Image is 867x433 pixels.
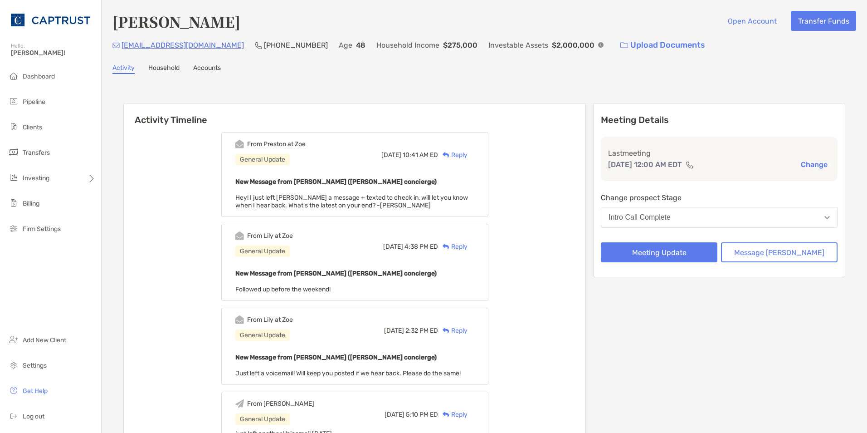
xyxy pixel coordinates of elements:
[404,243,438,251] span: 4:38 PM ED
[8,70,19,81] img: dashboard icon
[824,216,830,219] img: Open dropdown arrow
[112,11,240,32] h4: [PERSON_NAME]
[443,328,449,334] img: Reply icon
[405,327,438,335] span: 2:32 PM ED
[601,207,838,228] button: Intro Call Complete
[8,96,19,107] img: pipeline icon
[438,242,468,251] div: Reply
[443,244,449,250] img: Reply icon
[255,42,262,49] img: Phone Icon
[791,11,856,31] button: Transfer Funds
[608,148,830,159] p: Last meeting
[384,327,404,335] span: [DATE]
[8,359,19,370] img: settings icon
[23,336,66,344] span: Add New Client
[608,159,682,170] p: [DATE] 12:00 AM EDT
[798,160,830,169] button: Change
[403,151,438,159] span: 10:41 AM ED
[488,39,548,51] p: Investable Assets
[247,232,293,240] div: From Lily at Zoe
[23,174,49,182] span: Investing
[443,152,449,158] img: Reply icon
[23,149,50,157] span: Transfers
[23,73,55,80] span: Dashboard
[601,192,838,203] p: Change prospect Stage
[235,140,244,148] img: Event icon
[614,35,711,55] a: Upload Documents
[23,387,48,395] span: Get Help
[8,197,19,208] img: billing icon
[8,385,19,396] img: get-help icon
[356,39,365,51] p: 48
[438,410,468,419] div: Reply
[609,213,671,221] div: Intro Call Complete
[620,42,628,49] img: button icon
[721,242,838,262] button: Message [PERSON_NAME]
[552,39,594,51] p: $2,000,000
[148,64,180,74] a: Household
[112,64,135,74] a: Activity
[8,223,19,234] img: firm-settings icon
[601,114,838,126] p: Meeting Details
[235,285,331,293] span: Followed up before the weekend!
[235,413,290,425] div: General Update
[598,42,604,48] img: Info Icon
[406,411,438,418] span: 5:10 PM ED
[235,231,244,240] img: Event icon
[339,39,352,51] p: Age
[443,412,449,418] img: Reply icon
[122,39,244,51] p: [EMAIL_ADDRESS][DOMAIN_NAME]
[193,64,221,74] a: Accounts
[601,242,717,262] button: Meeting Update
[383,243,403,251] span: [DATE]
[11,4,90,36] img: CAPTRUST Logo
[8,172,19,183] img: investing icon
[235,354,437,361] b: New Message from [PERSON_NAME] ([PERSON_NAME] concierge)
[376,39,439,51] p: Household Income
[235,154,290,165] div: General Update
[721,11,784,31] button: Open Account
[247,316,293,324] div: From Lily at Zoe
[23,200,39,207] span: Billing
[124,103,585,125] h6: Activity Timeline
[247,400,314,408] div: From [PERSON_NAME]
[438,326,468,335] div: Reply
[385,411,404,418] span: [DATE]
[235,246,290,257] div: General Update
[264,39,328,51] p: [PHONE_NUMBER]
[235,270,437,277] b: New Message from [PERSON_NAME] ([PERSON_NAME] concierge)
[23,123,42,131] span: Clients
[8,410,19,421] img: logout icon
[23,225,61,233] span: Firm Settings
[11,49,96,57] span: [PERSON_NAME]!
[8,334,19,345] img: add_new_client icon
[235,330,290,341] div: General Update
[438,150,468,160] div: Reply
[381,151,401,159] span: [DATE]
[235,315,244,324] img: Event icon
[443,39,477,51] p: $275,000
[23,98,45,106] span: Pipeline
[8,147,19,157] img: transfers icon
[235,178,437,186] b: New Message from [PERSON_NAME] ([PERSON_NAME] concierge)
[235,194,468,209] span: Hey! I just left [PERSON_NAME] a message + texted to check in, will let you know when I hear back...
[235,369,461,377] span: Just left a voicemail! Will keep you posted if we hear back. Please do the same!
[247,140,306,148] div: From Preston at Zoe
[235,399,244,408] img: Event icon
[112,43,120,48] img: Email Icon
[8,121,19,132] img: clients icon
[23,413,44,420] span: Log out
[23,362,47,369] span: Settings
[686,161,694,168] img: communication type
